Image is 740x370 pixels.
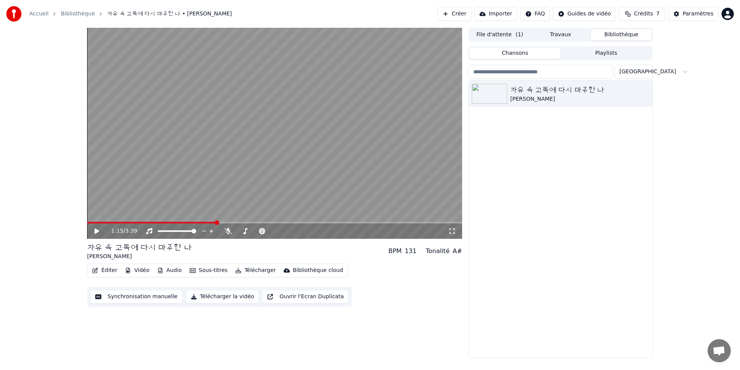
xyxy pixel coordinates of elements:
button: Playlists [560,48,652,59]
span: ( 1 ) [516,31,523,39]
div: / [111,227,130,235]
span: 3:39 [125,227,137,235]
div: [PERSON_NAME] [87,253,192,260]
button: Éditer [89,265,120,276]
div: 131 [405,247,417,256]
button: Crédits7 [619,7,665,21]
a: Bibliothèque [61,10,95,18]
span: 자유 속 고독에 다시 마주한 나 • [PERSON_NAME] [107,10,232,18]
span: 1:15 [111,227,123,235]
button: Vidéo [122,265,152,276]
div: Paramètres [683,10,713,18]
button: FAQ [520,7,550,21]
a: Accueil [29,10,49,18]
button: Sous-titres [187,265,231,276]
button: Guides de vidéo [553,7,616,21]
button: Audio [154,265,185,276]
div: 자유 속 고독에 다시 마주한 나 [87,242,192,253]
button: Importer [474,7,517,21]
span: [GEOGRAPHIC_DATA] [619,68,676,76]
div: [PERSON_NAME] [510,95,649,103]
div: Bibliothèque cloud [293,267,343,274]
button: Chansons [469,48,561,59]
button: Créer [437,7,471,21]
button: Télécharger [232,265,279,276]
img: youka [6,6,22,22]
div: 자유 속 고독에 다시 마주한 나 [510,84,649,95]
button: Paramètres [668,7,718,21]
span: 7 [656,10,659,18]
div: BPM [388,247,402,256]
button: Télécharger la vidéo [186,290,259,304]
span: Crédits [634,10,653,18]
button: File d'attente [469,29,530,41]
button: Travaux [530,29,591,41]
button: Ouvrir l'Ecran Duplicata [262,290,349,304]
nav: breadcrumb [29,10,232,18]
div: Ouvrir le chat [708,339,731,362]
div: Tonalité [426,247,450,256]
button: Synchronisation manuelle [90,290,183,304]
div: A# [452,247,462,256]
button: Bibliothèque [591,29,652,41]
